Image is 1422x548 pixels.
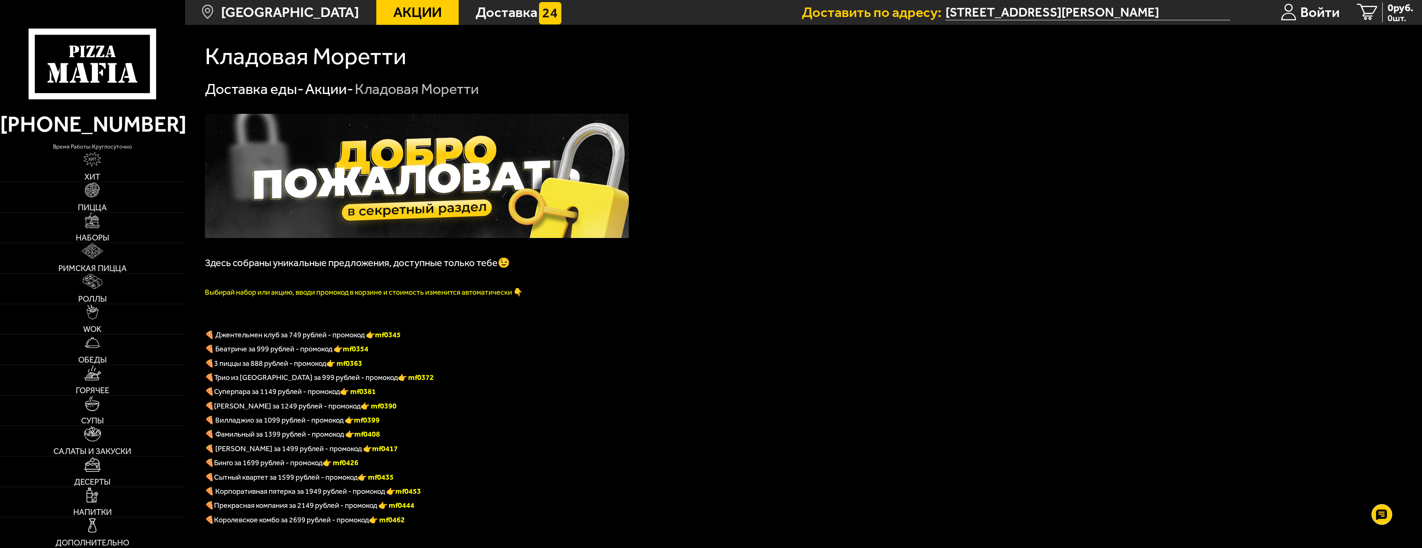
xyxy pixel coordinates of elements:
font: 🍕 [205,501,214,510]
b: mf0417 [372,444,398,453]
span: Пицца [78,204,107,212]
span: Римская пицца [58,264,127,273]
font: 🍕 [205,387,214,396]
b: 👉 mf0426 [322,458,359,467]
span: Роллы [78,295,107,303]
font: 🍕 [205,359,214,368]
font: 👉 mf0372 [398,373,434,382]
span: Прекрасная компания за 2149 рублей - промокод [214,501,378,510]
span: 🍕 Корпоративная пятерка за 1949 рублей - промокод 👉 [205,487,421,496]
span: Десерты [74,478,111,486]
font: 👉 mf0363 [326,359,362,368]
b: 👉 mf0390 [361,401,397,411]
h1: Кладовая Моретти [205,45,406,68]
div: Кладовая Моретти [355,79,479,99]
img: 15daf4d41897b9f0e9f617042186c801.svg [539,2,561,24]
b: mf0354 [343,344,368,353]
span: 🍕 Джентельмен клуб за 749 рублей - промокод 👉 [205,330,401,339]
span: 🍕 Фамильный за 1399 рублей - промокод 👉 [205,430,380,439]
font: 🍕 [205,515,214,524]
span: Супы [81,417,104,425]
span: [GEOGRAPHIC_DATA] [221,5,359,19]
span: [PERSON_NAME] за 1249 рублей - промокод [214,401,361,411]
span: 🍕 Вилладжио за 1099 рублей - промокод 👉 [205,416,380,425]
span: Доставить по адресу: [802,5,946,19]
font: 👉 mf0381 [340,387,376,396]
span: Напитки [73,508,112,517]
font: Выбирай набор или акцию, вводи промокод в корзине и стоимость изменится автоматически 👇 [205,288,522,297]
b: 🍕 [205,458,214,467]
span: Обеды [78,356,107,364]
img: 1024x1024 [205,114,629,238]
span: Суперпара за 1149 рублей - промокод [214,387,340,396]
span: Сытный квартет за 1599 рублей - промокод [214,473,358,482]
b: mf0345 [375,330,401,339]
b: mf0453 [395,487,421,496]
b: 🍕 [205,473,214,482]
a: Акции- [305,80,354,98]
span: Наборы [76,234,109,242]
span: 🍕 Беатриче за 999 рублей - промокод 👉 [205,344,368,353]
b: mf0408 [354,430,380,439]
span: Трио из [GEOGRAPHIC_DATA] за 999 рублей - промокод [214,373,398,382]
span: 0 руб. [1388,2,1413,13]
span: Королевское комбо за 2699 рублей - промокод [214,515,369,524]
span: Бинго за 1699 рублей - промокод [214,458,322,467]
span: Хит [84,173,100,181]
font: 👉 mf0444 [378,501,414,510]
span: 0 шт. [1388,14,1413,22]
span: 🍕 [PERSON_NAME] за 1499 рублей - промокод 👉 [205,444,398,453]
font: 🍕 [205,373,214,382]
span: Дополнительно [55,539,129,547]
a: Доставка еды- [205,80,304,98]
span: Салаты и закуски [53,447,131,456]
input: Ваш адрес доставки [946,5,1230,20]
span: Акции [393,5,442,19]
span: Войти [1300,5,1340,19]
b: 👉 mf0435 [358,473,394,482]
span: Доставка [476,5,537,19]
span: Горячее [76,387,109,395]
span: WOK [83,325,101,334]
b: 🍕 [205,401,214,411]
span: 3 пиццы за 888 рублей - промокод [214,359,326,368]
span: Здесь собраны уникальные предложения, доступные только тебе😉 [205,257,510,269]
b: mf0399 [354,416,380,425]
font: 👉 mf0462 [369,515,405,524]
